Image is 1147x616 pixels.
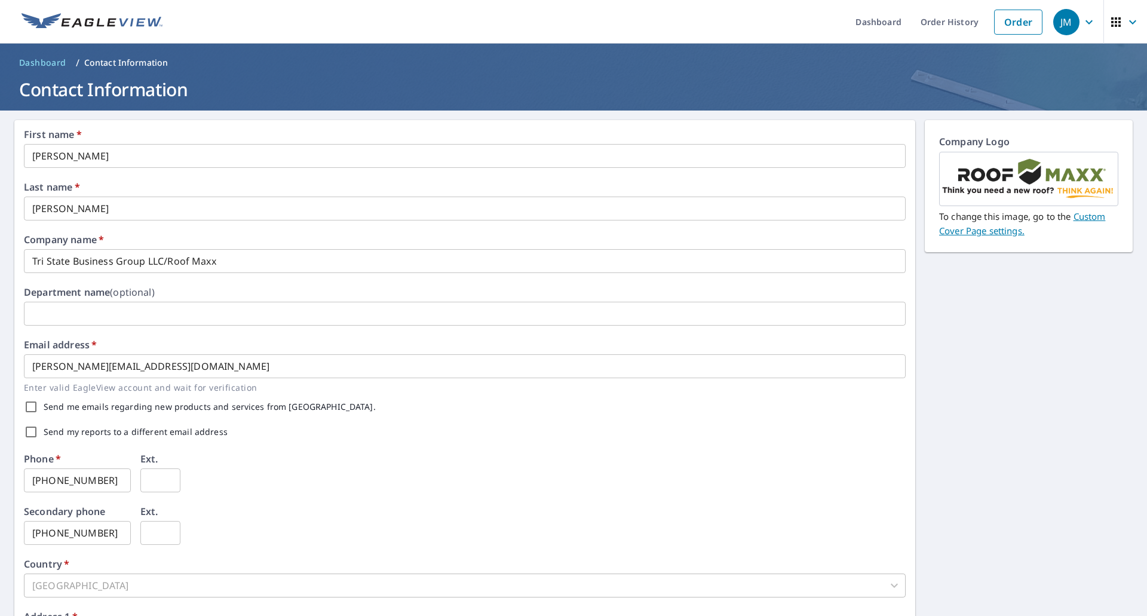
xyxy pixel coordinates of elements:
label: Company name [24,235,104,244]
label: Last name [24,182,80,192]
p: Contact Information [84,57,168,69]
label: Send my reports to a different email address [44,428,228,436]
a: Dashboard [14,53,71,72]
div: [GEOGRAPHIC_DATA] [24,574,906,597]
label: Ext. [140,507,158,516]
span: Dashboard [19,57,66,69]
img: RM LOGO.png [940,154,1118,204]
nav: breadcrumb [14,53,1133,72]
label: First name [24,130,82,139]
h1: Contact Information [14,77,1133,102]
p: Enter valid EagleView account and wait for verification [24,381,897,394]
p: To change this image, go to the [939,206,1118,238]
label: Ext. [140,454,158,464]
li: / [76,56,79,70]
b: (optional) [110,286,155,299]
label: Phone [24,454,61,464]
label: Email address [24,340,97,350]
label: Secondary phone [24,507,105,516]
img: EV Logo [22,13,162,31]
label: Department name [24,287,155,297]
label: Country [24,559,69,569]
div: JM [1053,9,1079,35]
a: Order [994,10,1042,35]
p: Company Logo [939,134,1118,152]
label: Send me emails regarding new products and services from [GEOGRAPHIC_DATA]. [44,403,376,411]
